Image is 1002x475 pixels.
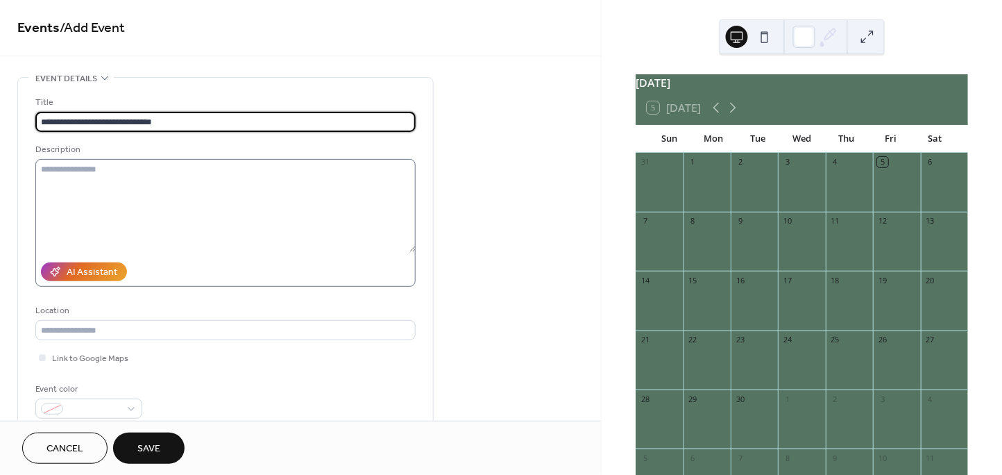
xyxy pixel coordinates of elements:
[640,216,650,226] div: 7
[925,275,935,285] div: 20
[925,394,935,404] div: 4
[35,72,97,86] span: Event details
[830,157,840,167] div: 4
[60,15,125,42] span: / Add Event
[35,303,413,318] div: Location
[688,394,698,404] div: 29
[830,394,840,404] div: 2
[640,453,650,463] div: 5
[782,157,792,167] div: 3
[780,125,824,153] div: Wed
[640,157,650,167] div: 31
[925,216,935,226] div: 13
[41,262,127,281] button: AI Assistant
[735,275,745,285] div: 16
[640,275,650,285] div: 14
[877,453,888,463] div: 10
[877,157,888,167] div: 5
[52,352,128,367] span: Link to Google Maps
[877,335,888,345] div: 26
[46,442,83,457] span: Cancel
[735,453,745,463] div: 7
[688,216,698,226] div: 8
[925,335,935,345] div: 27
[830,275,840,285] div: 18
[22,433,108,464] button: Cancel
[782,453,792,463] div: 8
[640,335,650,345] div: 21
[35,382,139,397] div: Event color
[688,453,698,463] div: 6
[877,216,888,226] div: 12
[736,125,780,153] div: Tue
[67,266,117,281] div: AI Assistant
[868,125,912,153] div: Fri
[782,335,792,345] div: 24
[17,15,60,42] a: Events
[735,394,745,404] div: 30
[830,335,840,345] div: 25
[735,335,745,345] div: 23
[925,157,935,167] div: 6
[113,433,185,464] button: Save
[830,453,840,463] div: 9
[782,275,792,285] div: 17
[782,394,792,404] div: 1
[925,453,935,463] div: 11
[688,335,698,345] div: 22
[877,394,888,404] div: 3
[647,125,691,153] div: Sun
[688,157,698,167] div: 1
[35,95,413,110] div: Title
[137,442,160,457] span: Save
[35,142,413,157] div: Description
[912,125,957,153] div: Sat
[691,125,736,153] div: Mon
[824,125,869,153] div: Thu
[735,216,745,226] div: 9
[830,216,840,226] div: 11
[782,216,792,226] div: 10
[877,275,888,285] div: 19
[640,394,650,404] div: 28
[688,275,698,285] div: 15
[735,157,745,167] div: 2
[636,74,968,91] div: [DATE]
